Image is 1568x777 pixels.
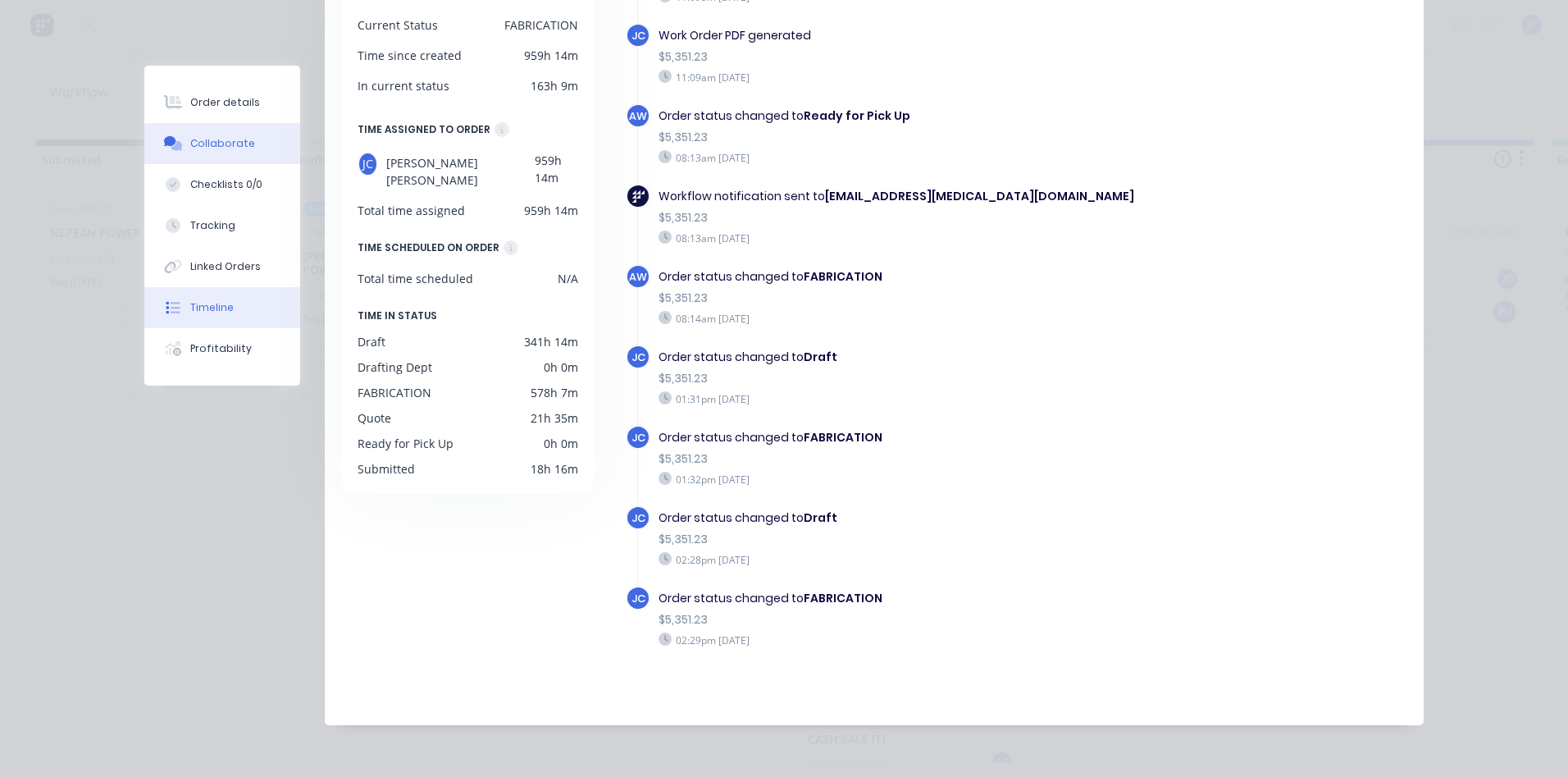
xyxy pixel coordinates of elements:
div: Checklists 0/0 [190,177,262,192]
button: Profitability [144,328,300,369]
div: 01:31pm [DATE] [659,391,1141,406]
div: 0h 0m [544,359,578,376]
div: Linked Orders [190,259,261,274]
div: Draft [358,333,385,350]
div: 959h 14m [524,47,578,64]
div: 02:29pm [DATE] [659,633,1141,647]
button: Timeline [144,287,300,328]
div: Tracking [190,218,235,233]
div: $5,351.23 [659,48,1141,66]
div: Profitability [190,341,252,356]
div: Quote [358,409,391,427]
div: FABRICATION [358,384,431,401]
b: [EMAIL_ADDRESS][MEDICAL_DATA][DOMAIN_NAME] [825,188,1134,204]
div: Order status changed to [659,268,1141,286]
div: Time since created [358,47,462,64]
div: Order status changed to [659,429,1141,446]
div: Order status changed to [659,349,1141,366]
span: JC [631,591,645,606]
div: Order status changed to [659,590,1141,607]
b: FABRICATION [804,590,882,606]
b: FABRICATION [804,268,882,285]
div: TIME SCHEDULED ON ORDER [358,239,499,257]
div: Work Order PDF generated [659,27,1141,44]
div: 01:32pm [DATE] [659,472,1141,487]
div: 18h 16m [531,460,578,478]
div: 08:13am [DATE] [659,150,1141,165]
div: TIME ASSIGNED TO ORDER [358,121,490,139]
div: Drafting Dept [358,359,432,376]
div: Order status changed to [659,510,1141,527]
div: $5,351.23 [659,611,1141,628]
div: $5,351.23 [659,450,1141,468]
span: JC [631,430,645,446]
div: 959h 14m [524,202,578,219]
div: In current status [358,77,449,94]
div: Timeline [190,300,234,315]
button: Tracking [144,205,300,246]
span: JC [631,510,645,526]
div: FABRICATION [504,16,578,34]
div: Total time scheduled [358,270,473,287]
div: 341h 14m [524,333,578,350]
div: 02:28pm [DATE] [659,552,1141,567]
div: Order status changed to [659,107,1141,125]
button: Linked Orders [144,246,300,287]
span: [PERSON_NAME] [PERSON_NAME] [386,152,535,189]
span: TIME IN STATUS [358,307,437,325]
div: N/A [558,270,578,287]
div: 11:09am [DATE] [659,70,1141,85]
div: Workflow notification sent to [659,188,1141,205]
div: 08:13am [DATE] [659,231,1141,245]
div: $5,351.23 [659,370,1141,387]
span: AW [629,108,647,124]
span: JC [631,28,645,43]
div: 0h 0m [544,435,578,452]
button: Order details [144,82,300,123]
b: Draft [804,510,837,526]
div: 08:14am [DATE] [659,311,1141,326]
div: Order details [190,95,260,110]
div: Ready for Pick Up [358,435,454,452]
div: 163h 9m [531,77,578,94]
span: JC [631,350,645,365]
div: 959h 14m [535,152,578,189]
button: Collaborate [144,123,300,164]
div: 21h 35m [531,409,578,427]
b: Draft [804,349,837,365]
b: FABRICATION [804,429,882,446]
div: Collaborate [190,136,255,151]
div: $5,351.23 [659,209,1141,226]
div: $5,351.23 [659,531,1141,548]
div: $5,351.23 [659,290,1141,307]
button: Checklists 0/0 [144,164,300,205]
div: 578h 7m [531,384,578,401]
div: JC [358,152,378,176]
div: Submitted [358,460,415,478]
div: Total time assigned [358,202,465,219]
div: $5,351.23 [659,129,1141,146]
div: Current Status [358,16,438,34]
span: AW [629,269,647,285]
b: Ready for Pick Up [804,107,910,124]
img: Factory Icon [632,190,645,203]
